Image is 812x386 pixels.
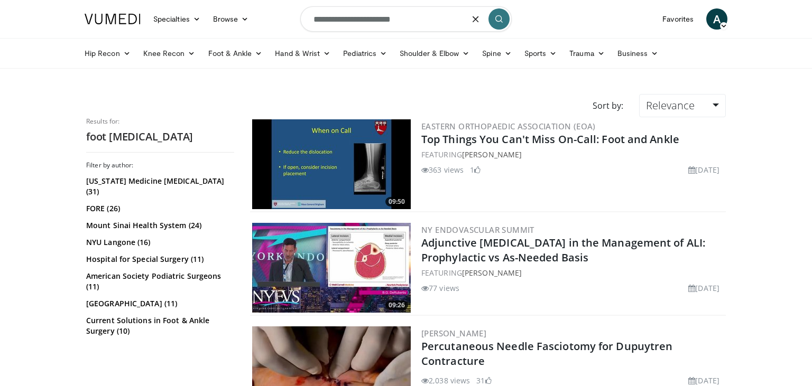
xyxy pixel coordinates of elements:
[688,164,719,175] li: [DATE]
[639,94,726,117] a: Relevance
[563,43,611,64] a: Trauma
[252,119,411,209] img: 5ccd01e9-31ab-40c1-90ab-72df15f78a88.300x170_q85_crop-smart_upscale.jpg
[86,298,232,309] a: [GEOGRAPHIC_DATA] (11)
[476,375,491,386] li: 31
[421,339,672,368] a: Percutaneous Needle Fasciotomy for Dupuytren Contracture
[688,283,719,294] li: [DATE]
[86,237,232,248] a: NYU Langone (16)
[656,8,700,30] a: Favorites
[421,328,486,338] a: [PERSON_NAME]
[252,223,411,313] a: 09:26
[86,220,232,231] a: Mount Sinai Health System (24)
[147,8,207,30] a: Specialties
[706,8,727,30] a: A
[202,43,269,64] a: Foot & Ankle
[421,375,470,386] li: 2,038 views
[85,14,141,24] img: VuMedi Logo
[252,119,411,209] a: 09:50
[421,164,464,175] li: 363 views
[476,43,518,64] a: Spine
[385,197,408,206] span: 09:50
[86,203,232,214] a: FORE (26)
[78,43,137,64] a: Hip Recon
[86,176,232,197] a: [US_STATE] Medicine [MEDICAL_DATA] (31)
[86,315,232,336] a: Current Solutions in Foot & Ankle Surgery (10)
[421,132,679,146] a: Top Things You Can't Miss On-Call: Foot and Ankle
[518,43,564,64] a: Sports
[421,121,596,131] a: Eastern Orthopaedic Association (EOA)
[86,254,232,265] a: Hospital for Special Surgery (11)
[393,43,476,64] a: Shoulder & Elbow
[470,164,481,175] li: 1
[688,375,719,386] li: [DATE]
[385,300,408,310] span: 09:26
[421,267,724,278] div: FEATURING
[337,43,393,64] a: Pediatrics
[207,8,255,30] a: Browse
[611,43,665,64] a: Business
[421,149,724,160] div: FEATURING
[462,268,522,278] a: [PERSON_NAME]
[86,161,234,170] h3: Filter by author:
[269,43,337,64] a: Hand & Wrist
[86,117,234,126] p: Results for:
[137,43,202,64] a: Knee Recon
[646,98,695,112] span: Relevance
[421,224,534,235] a: NY Endovascular Summit
[421,283,459,294] li: 77 views
[462,149,522,159] a: [PERSON_NAME]
[421,236,705,265] a: Adjunctive [MEDICAL_DATA] in the Management of ALI: Prophylactic vs As-Needed Basis
[86,130,234,144] h2: foot [MEDICAL_DATA]
[252,223,411,313] img: 0bf5d086-d28f-4667-bf76-6a39c25305e2.300x170_q85_crop-smart_upscale.jpg
[86,271,232,292] a: American Society Podiatric Surgeons (11)
[300,6,512,32] input: Search topics, interventions
[585,94,631,117] div: Sort by:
